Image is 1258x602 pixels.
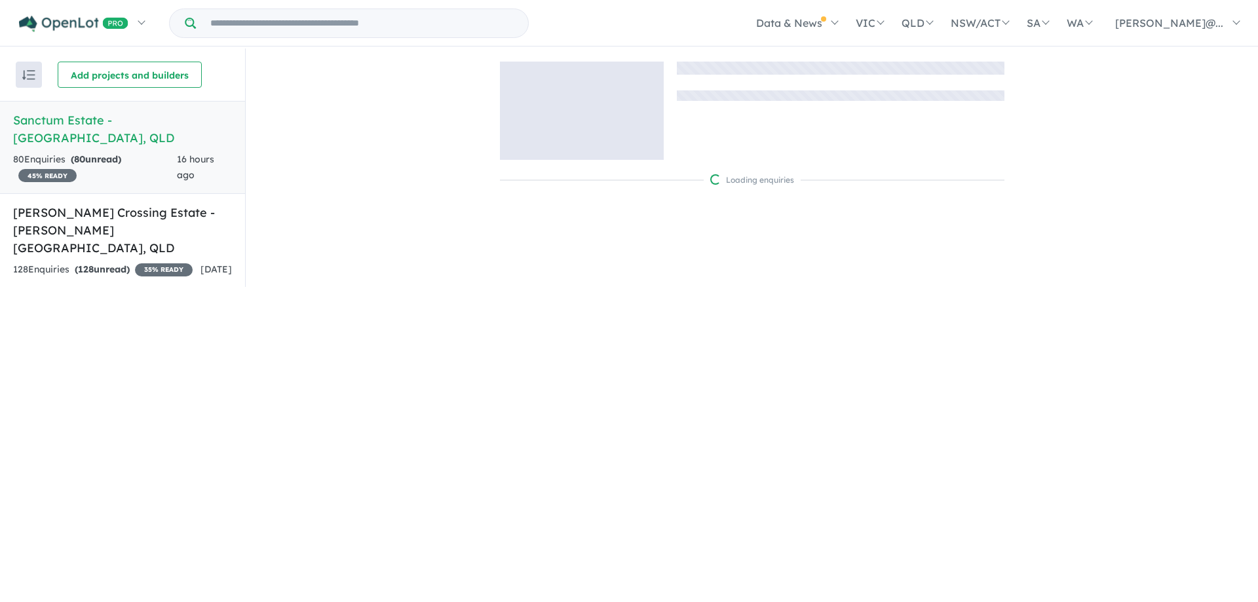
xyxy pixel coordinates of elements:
span: 128 [78,263,94,275]
span: 80 [74,153,85,165]
div: Loading enquiries [710,174,794,187]
div: 80 Enquir ies [13,152,177,183]
img: sort.svg [22,70,35,80]
div: 128 Enquir ies [13,262,193,278]
button: Add projects and builders [58,62,202,88]
span: [PERSON_NAME]@... [1115,16,1223,29]
span: 16 hours ago [177,153,214,181]
strong: ( unread) [71,153,121,165]
h5: Sanctum Estate - [GEOGRAPHIC_DATA] , QLD [13,111,232,147]
h5: [PERSON_NAME] Crossing Estate - [PERSON_NAME][GEOGRAPHIC_DATA] , QLD [13,204,232,257]
img: Openlot PRO Logo White [19,16,128,32]
input: Try estate name, suburb, builder or developer [199,9,525,37]
span: 45 % READY [18,169,77,182]
span: [DATE] [200,263,232,275]
span: 35 % READY [135,263,193,276]
strong: ( unread) [75,263,130,275]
